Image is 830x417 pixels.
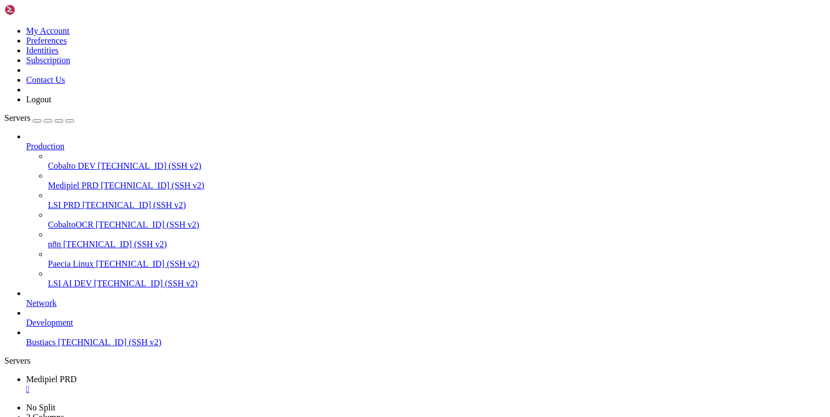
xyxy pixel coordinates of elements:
a: n8n [TECHNICAL_ID] (SSH v2) [48,240,826,249]
span: [TECHNICAL_ID] (SSH v2) [63,240,167,249]
a: Subscription [26,56,70,65]
li: Network [26,289,826,308]
span: LSI PRD [48,200,80,210]
span: [TECHNICAL_ID] (SSH v2) [58,338,161,347]
span: Servers [4,113,30,122]
a: Development [26,318,826,328]
div: (0, 2) [4,24,9,34]
a: Servers [4,113,74,122]
li: LSI AI DEV [TECHNICAL_ID] (SSH v2) [48,269,826,289]
li: LSI PRD [TECHNICAL_ID] (SSH v2) [48,191,826,210]
span: [TECHNICAL_ID] (SSH v2) [101,181,204,190]
a: No Split [26,403,56,412]
span: LSI AI DEV [48,279,92,288]
a: Preferences [26,36,67,45]
a: Medipiel PRD [TECHNICAL_ID] (SSH v2) [48,181,826,191]
a: Medipiel PRD [26,375,826,394]
img: Shellngn [4,4,67,15]
li: CobaltoOCR [TECHNICAL_ID] (SSH v2) [48,210,826,230]
span: [TECHNICAL_ID] (SSH v2) [94,279,198,288]
a: Production [26,142,826,151]
a: Network [26,298,826,308]
span: Cobalto DEV [48,161,95,170]
x-row: ERROR: unable to load file `private-key': not a recognised key file format [4,4,688,14]
span: [TECHNICAL_ID] (SSH v2) [97,161,201,170]
span: [TECHNICAL_ID] (SSH v2) [82,200,186,210]
a: LSI PRD [TECHNICAL_ID] (SSH v2) [48,200,826,210]
span: Paecia Linux [48,259,94,268]
a: LSI AI DEV [TECHNICAL_ID] (SSH v2) [48,279,826,289]
a: Identities [26,46,59,55]
a: Contact Us [26,75,65,84]
a: CobaltoOCR [TECHNICAL_ID] (SSH v2) [48,220,826,230]
li: Paecia Linux [TECHNICAL_ID] (SSH v2) [48,249,826,269]
span: Medipiel PRD [48,181,99,190]
li: n8n [TECHNICAL_ID] (SSH v2) [48,230,826,249]
a:  [26,384,826,394]
li: Medipiel PRD [TECHNICAL_ID] (SSH v2) [48,171,826,191]
span: n8n [48,240,61,249]
span: Medipiel PRD [26,375,77,384]
a: Logout [26,95,51,104]
span: [TECHNICAL_ID] (SSH v2) [96,259,199,268]
span: [TECHNICAL_ID] (SSH v2) [96,220,199,229]
div: Servers [4,356,826,366]
a: Cobalto DEV [TECHNICAL_ID] (SSH v2) [48,161,826,171]
a: My Account [26,26,70,35]
span: CobaltoOCR [48,220,94,229]
a: Bustiacs [TECHNICAL_ID] (SSH v2) [26,338,826,347]
span: Production [26,142,64,151]
a: Paecia Linux [TECHNICAL_ID] (SSH v2) [48,259,826,269]
span: Bustiacs [26,338,56,347]
span: Development [26,318,73,327]
li: Development [26,308,826,328]
span: Network [26,298,57,308]
li: Production [26,132,826,289]
li: Cobalto DEV [TECHNICAL_ID] (SSH v2) [48,151,826,171]
li: Bustiacs [TECHNICAL_ID] (SSH v2) [26,328,826,347]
